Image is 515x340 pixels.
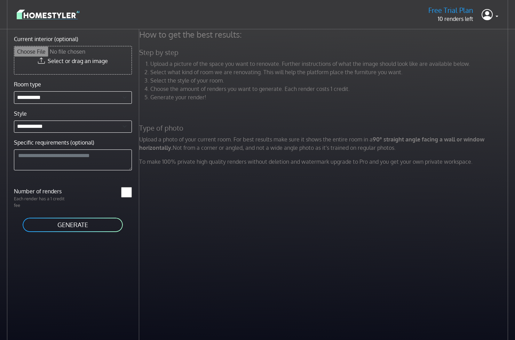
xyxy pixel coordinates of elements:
[150,68,510,76] li: Select what kind of room we are renovating. This will help the platform place the furniture you w...
[22,217,124,233] button: GENERATE
[10,195,73,209] p: Each render has a 1 credit fee
[150,60,510,68] li: Upload a picture of the space you want to renovate. Further instructions of what the image should...
[14,80,41,88] label: Room type
[150,85,510,93] li: Choose the amount of renders you want to generate. Each render costs 1 credit.
[14,138,94,147] label: Specific requirements (optional)
[14,35,78,43] label: Current interior (optional)
[150,93,510,101] li: Generate your render!
[139,136,484,151] strong: 90° straight angle facing a wall or window horizontally.
[428,15,473,23] p: 10 renders left
[428,6,473,15] h5: Free Trial Plan
[17,8,79,21] img: logo-3de290ba35641baa71223ecac5eacb59cb85b4c7fdf211dc9aaecaaee71ea2f8.svg
[150,76,510,85] li: Select the style of your room.
[14,109,27,118] label: Style
[135,135,514,152] p: Upload a photo of your current room. For best results make sure it shows the entire room in a Not...
[135,29,514,40] h4: How to get the best results:
[10,187,73,195] label: Number of renders
[135,48,514,57] h5: Step by step
[135,124,514,132] h5: Type of photo
[135,157,514,166] p: To make 100% private high quality renders without deletion and watermark upgrade to Pro and you g...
